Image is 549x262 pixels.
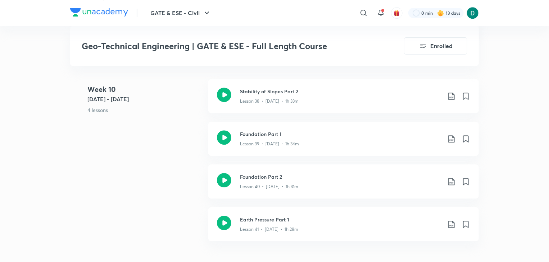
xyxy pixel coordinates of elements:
p: Lesson 39 • [DATE] • 1h 34m [240,141,299,147]
p: Lesson 40 • [DATE] • 1h 31m [240,183,298,190]
h3: Foundation Part I [240,130,441,138]
h3: Stability of Slopes Part 2 [240,88,441,95]
p: 4 lessons [87,107,203,114]
img: streak [437,9,444,17]
h3: Geo-Technical Engineering | GATE & ESE - Full Length Course [82,41,363,51]
p: Lesson 38 • [DATE] • 1h 33m [240,98,299,104]
img: avatar [394,10,400,16]
a: Foundation Part ILesson 39 • [DATE] • 1h 34m [208,122,479,164]
a: Stability of Slopes Part 2Lesson 38 • [DATE] • 1h 33m [208,79,479,122]
img: Diksha Mishra [467,7,479,19]
button: Enrolled [404,37,467,55]
h3: Foundation Part 2 [240,173,441,181]
h3: Earth Pressure Part 1 [240,216,441,223]
p: Lesson 41 • [DATE] • 1h 28m [240,226,298,233]
a: Earth Pressure Part 1Lesson 41 • [DATE] • 1h 28m [208,207,479,250]
a: Company Logo [70,8,128,18]
a: Foundation Part 2Lesson 40 • [DATE] • 1h 31m [208,164,479,207]
img: Company Logo [70,8,128,17]
button: avatar [391,7,403,19]
h5: [DATE] - [DATE] [87,95,203,104]
button: GATE & ESE - Civil [146,6,215,20]
h4: Week 10 [87,84,203,95]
